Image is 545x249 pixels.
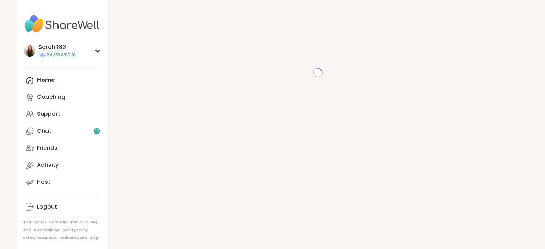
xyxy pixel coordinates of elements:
a: How It Works [23,220,46,225]
a: Help [23,228,31,233]
a: Redeem Code [60,236,87,240]
div: Activity [37,161,59,169]
span: 12 [95,128,99,134]
a: Logout [23,198,102,215]
div: Coaching [37,93,65,101]
a: Friends [23,140,102,157]
a: Coaching [23,89,102,106]
img: ShareWell Nav Logo [23,11,102,36]
div: Logout [37,203,57,211]
div: SarahR83 [38,43,77,51]
a: FAQ [90,220,97,225]
a: Blog [90,236,98,240]
a: Activity [23,157,102,174]
div: Support [37,110,60,118]
div: Friends [37,144,57,152]
a: About Us [70,220,87,225]
a: Host [23,174,102,191]
span: 28 Pro credits [47,52,76,58]
img: SarahR83 [24,45,35,57]
a: Safety Resources [23,236,57,240]
a: Host Training [34,228,60,233]
a: Chat12 [23,123,102,140]
div: Host [37,178,50,186]
div: Chat [37,127,51,135]
a: Referrals [49,220,67,225]
a: Support [23,106,102,123]
a: Safety Policy [62,228,88,233]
